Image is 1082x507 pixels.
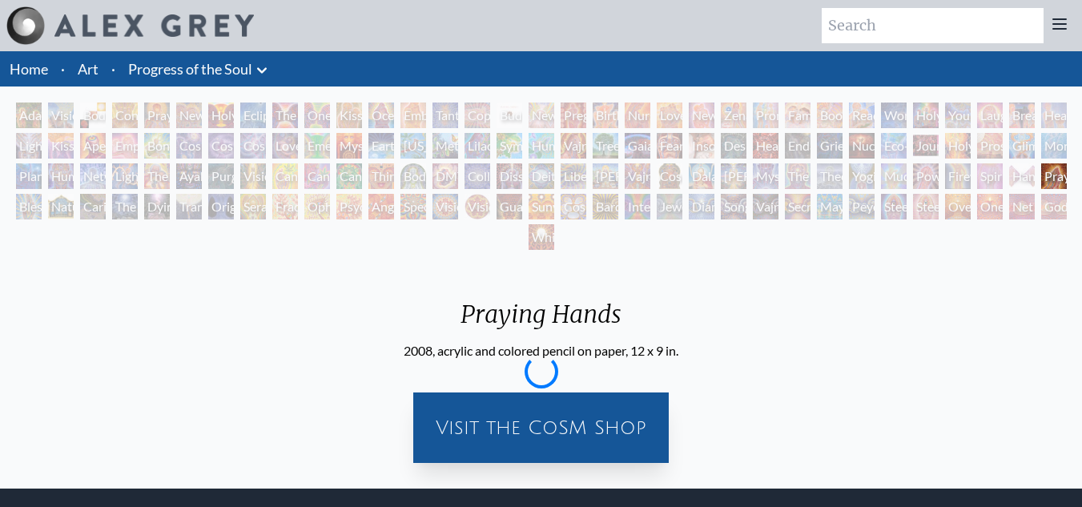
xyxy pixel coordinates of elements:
[849,133,875,159] div: Nuclear Crucifixion
[423,402,659,453] div: Visit the CoSM Shop
[945,103,971,128] div: Young & Old
[144,103,170,128] div: Praying
[977,163,1003,189] div: Spirit Animates the Flesh
[432,194,458,219] div: Vision Crystal
[817,133,843,159] div: Grieving
[272,194,298,219] div: Fractal Eyes
[753,194,778,219] div: Vajra Being
[721,103,746,128] div: Zena Lotus
[48,163,74,189] div: Human Geometry
[112,133,138,159] div: Empowerment
[1041,133,1067,159] div: Monochord
[497,133,522,159] div: Symbiosis: Gall Wasp & Oak Tree
[785,194,810,219] div: Secret Writing Being
[208,163,234,189] div: Purging
[529,133,554,159] div: Humming Bird
[144,133,170,159] div: Bond
[497,194,522,219] div: Guardian of Infinite Vision
[625,133,650,159] div: Gaia
[336,133,362,159] div: Mysteriosa 2
[817,194,843,219] div: Mayan Being
[593,103,618,128] div: Birth
[80,194,106,219] div: Caring
[689,103,714,128] div: New Family
[176,133,202,159] div: Cosmic Creativity
[336,163,362,189] div: Cannabacchus
[272,103,298,128] div: The Kiss
[176,103,202,128] div: New Man New Woman
[304,163,330,189] div: Cannabis Sutra
[785,133,810,159] div: Endarkenment
[368,194,394,219] div: Angel Skin
[112,194,138,219] div: The Soul Finds It's Way
[689,133,714,159] div: Insomnia
[881,194,907,219] div: Steeplehead 1
[240,163,266,189] div: Vision Tree
[400,133,426,159] div: [US_STATE] Song
[849,194,875,219] div: Peyote Being
[785,103,810,128] div: Family
[881,133,907,159] div: Eco-Atlas
[144,163,170,189] div: The Shulgins and their Alchemical Angels
[913,194,939,219] div: Steeplehead 2
[240,103,266,128] div: Eclipse
[689,194,714,219] div: Diamond Being
[208,133,234,159] div: Cosmic Artist
[561,163,586,189] div: Liberation Through Seeing
[1009,163,1035,189] div: Hands that See
[785,163,810,189] div: The Seer
[561,103,586,128] div: Pregnancy
[849,163,875,189] div: Yogi & the Möbius Sphere
[721,163,746,189] div: [PERSON_NAME]
[16,194,42,219] div: Blessing Hand
[16,103,42,128] div: Adam & Eve
[497,103,522,128] div: Buddha Embryo
[144,194,170,219] div: Dying
[817,103,843,128] div: Boo-boo
[593,133,618,159] div: Tree & Person
[945,194,971,219] div: Oversoul
[465,103,490,128] div: Copulating
[1009,103,1035,128] div: Breathing
[945,133,971,159] div: Holy Fire
[625,103,650,128] div: Nursing
[913,103,939,128] div: Holy Family
[400,194,426,219] div: Spectral Lotus
[657,133,682,159] div: Fear
[240,133,266,159] div: Cosmic Lovers
[432,133,458,159] div: Metamorphosis
[48,103,74,128] div: Visionary Origin of Language
[657,103,682,128] div: Love Circuit
[112,163,138,189] div: Lightworker
[336,194,362,219] div: Psychomicrograph of a Fractal Paisley Cherub Feather Tip
[16,133,42,159] div: Lightweaver
[465,194,490,219] div: Vision Crystal Tondo
[208,194,234,219] div: Original Face
[817,163,843,189] div: Theologue
[80,163,106,189] div: Networks
[112,103,138,128] div: Contemplation
[529,163,554,189] div: Deities & Demons Drinking from the Milky Pool
[432,103,458,128] div: Tantra
[105,51,122,87] li: ·
[1041,103,1067,128] div: Healing
[497,163,522,189] div: Dissectional Art for Tool's Lateralus CD
[529,194,554,219] div: Sunyata
[977,103,1003,128] div: Laughing Man
[176,163,202,189] div: Ayahuasca Visitation
[913,163,939,189] div: Power to the Peaceful
[1041,163,1067,189] div: Praying Hands
[689,163,714,189] div: Dalai Lama
[625,194,650,219] div: Interbeing
[208,103,234,128] div: Holy Grail
[913,133,939,159] div: Journey of the Wounded Healer
[1009,133,1035,159] div: Glimpsing the Empyrean
[368,163,394,189] div: Third Eye Tears of Joy
[529,103,554,128] div: Newborn
[561,133,586,159] div: Vajra Horse
[593,194,618,219] div: Bardo Being
[54,51,71,87] li: ·
[304,133,330,159] div: Emerald Grail
[368,103,394,128] div: Ocean of Love Bliss
[304,194,330,219] div: Ophanic Eyelash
